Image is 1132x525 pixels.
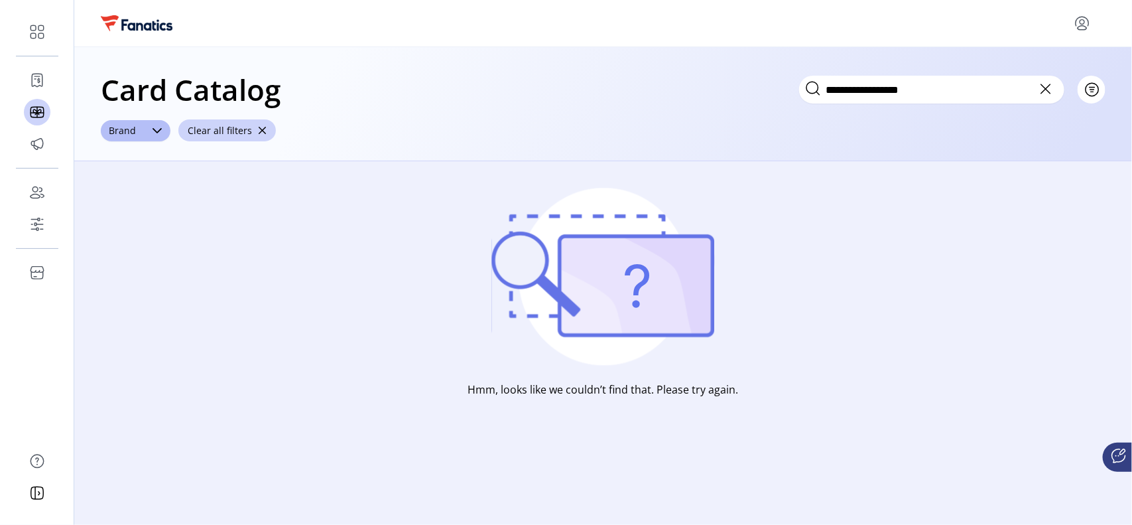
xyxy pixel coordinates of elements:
[1072,13,1093,34] button: menu
[178,119,276,141] button: Clear all filters
[1078,76,1105,104] button: Filter Button
[101,15,172,31] img: logo
[188,123,252,137] span: Clear all filters
[101,120,144,141] span: Brand
[468,382,739,398] p: Hmm, looks like we couldn’t find that. Please try again.
[144,120,170,141] div: dropdown trigger
[799,76,1064,104] input: Search
[101,66,281,113] h1: Card Catalog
